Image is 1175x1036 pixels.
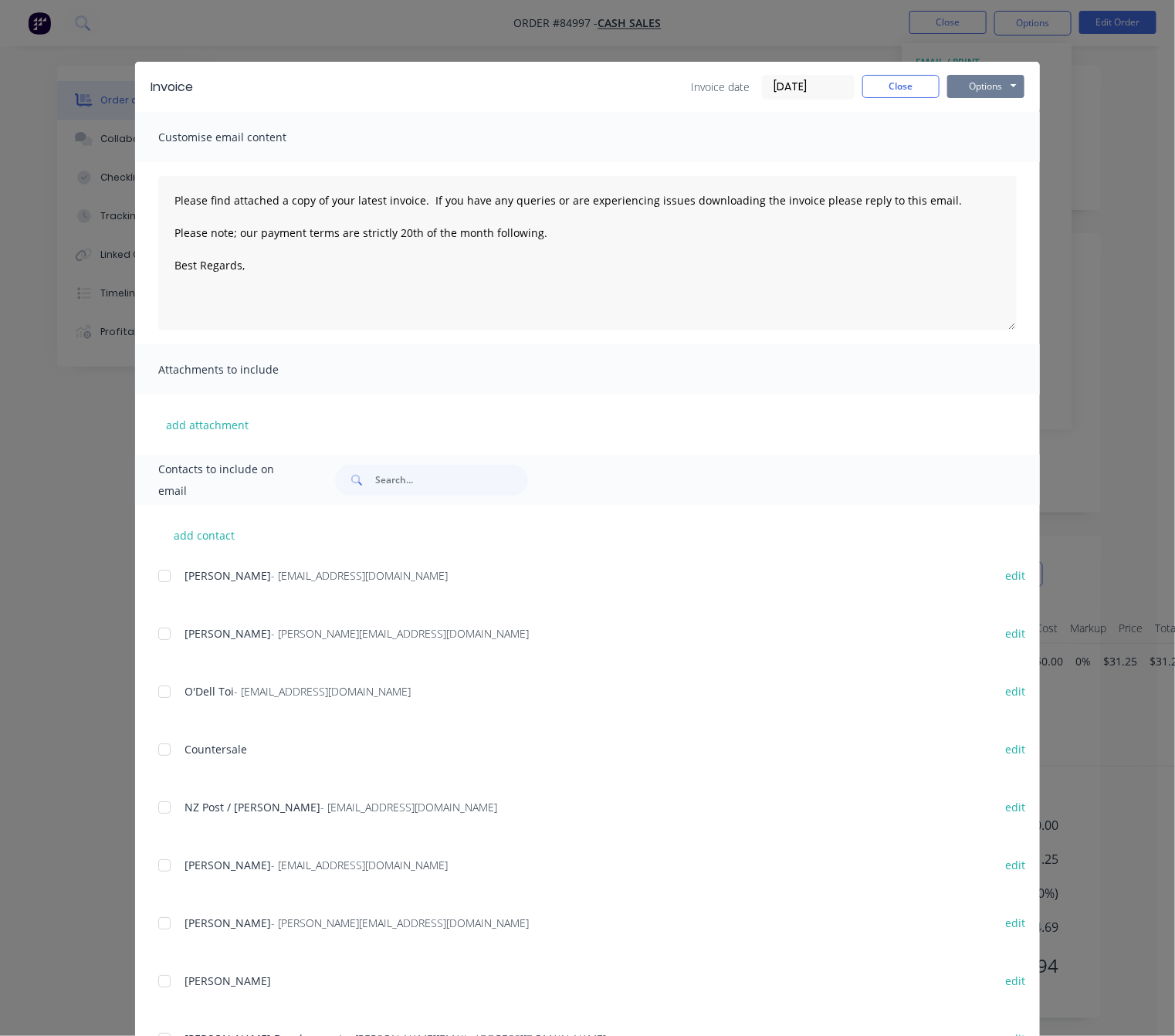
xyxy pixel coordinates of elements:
[947,75,1024,98] button: Options
[185,742,247,757] span: Countersale
[271,916,529,930] span: - [PERSON_NAME][EMAIL_ADDRESS][DOMAIN_NAME]
[151,78,193,96] div: Invoice
[997,739,1035,760] button: edit
[997,623,1035,644] button: edit
[997,855,1035,875] button: edit
[185,973,271,988] span: [PERSON_NAME]
[271,858,448,872] span: - [EMAIL_ADDRESS][DOMAIN_NAME]
[158,176,1017,330] textarea: Please find attached a copy of your latest invoice. If you have any queries or are experiencing i...
[271,626,529,641] span: - [PERSON_NAME][EMAIL_ADDRESS][DOMAIN_NAME]
[997,912,1035,933] button: edit
[158,359,328,381] span: Attachments to include
[185,800,320,814] span: NZ Post / [PERSON_NAME]
[185,858,271,872] span: [PERSON_NAME]
[997,565,1035,586] button: edit
[185,626,271,641] span: [PERSON_NAME]
[158,127,328,148] span: Customise email content
[997,970,1035,991] button: edit
[185,916,271,930] span: [PERSON_NAME]
[375,465,528,496] input: Search...
[185,684,234,699] span: O'Dell Toi
[271,568,448,583] span: - [EMAIL_ADDRESS][DOMAIN_NAME]
[234,684,411,699] span: - [EMAIL_ADDRESS][DOMAIN_NAME]
[691,79,750,95] span: Invoice date
[185,568,271,583] span: [PERSON_NAME]
[158,523,251,547] button: add contact
[320,800,497,814] span: - [EMAIL_ADDRESS][DOMAIN_NAME]
[158,459,296,502] span: Contacts to include on email
[997,681,1035,702] button: edit
[862,75,940,98] button: Close
[997,797,1035,818] button: edit
[158,413,256,436] button: add attachment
